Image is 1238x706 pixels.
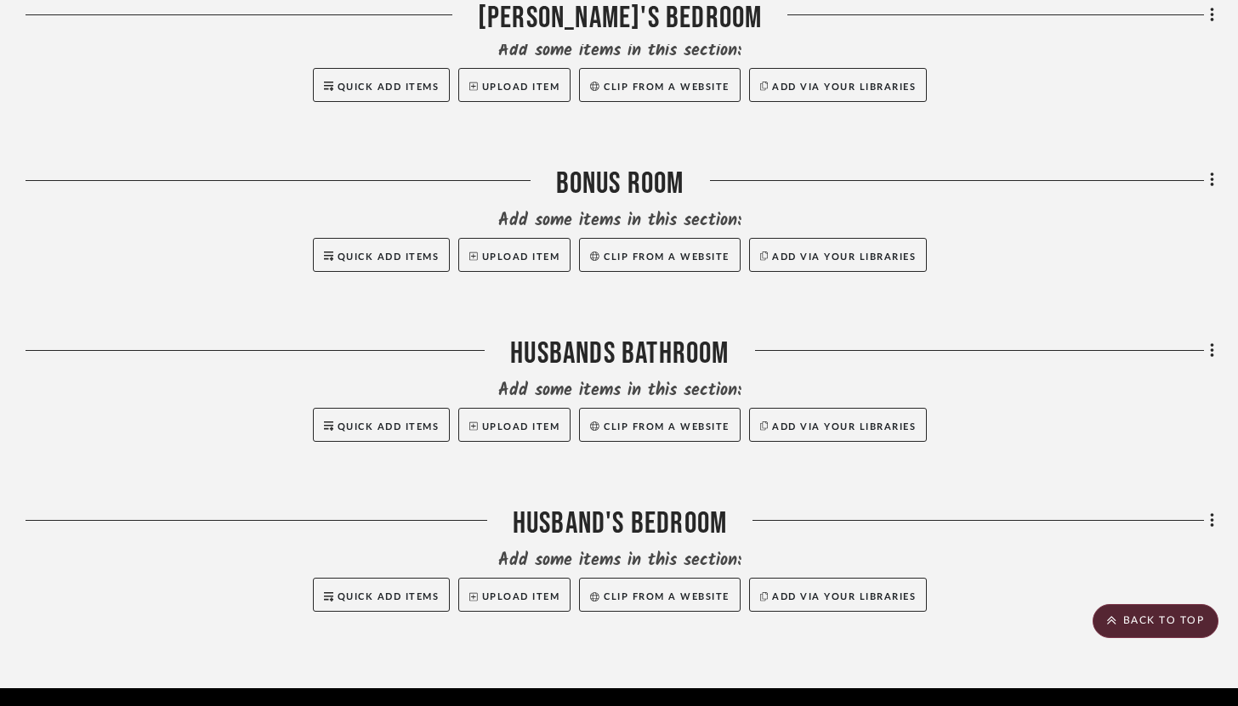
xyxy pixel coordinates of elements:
[338,422,440,432] span: Quick Add Items
[458,578,571,612] button: Upload Item
[579,408,740,442] button: Clip from a website
[458,68,571,102] button: Upload Item
[458,238,571,272] button: Upload Item
[1093,604,1218,638] scroll-to-top-button: BACK TO TOP
[338,82,440,92] span: Quick Add Items
[26,549,1214,573] div: Add some items in this section:
[749,68,928,102] button: Add via your libraries
[579,578,740,612] button: Clip from a website
[313,68,451,102] button: Quick Add Items
[338,592,440,602] span: Quick Add Items
[26,209,1214,233] div: Add some items in this section:
[313,238,451,272] button: Quick Add Items
[313,578,451,612] button: Quick Add Items
[458,408,571,442] button: Upload Item
[749,408,928,442] button: Add via your libraries
[313,408,451,442] button: Quick Add Items
[338,252,440,262] span: Quick Add Items
[579,68,740,102] button: Clip from a website
[26,39,1214,63] div: Add some items in this section:
[579,238,740,272] button: Clip from a website
[26,379,1214,403] div: Add some items in this section:
[749,578,928,612] button: Add via your libraries
[749,238,928,272] button: Add via your libraries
